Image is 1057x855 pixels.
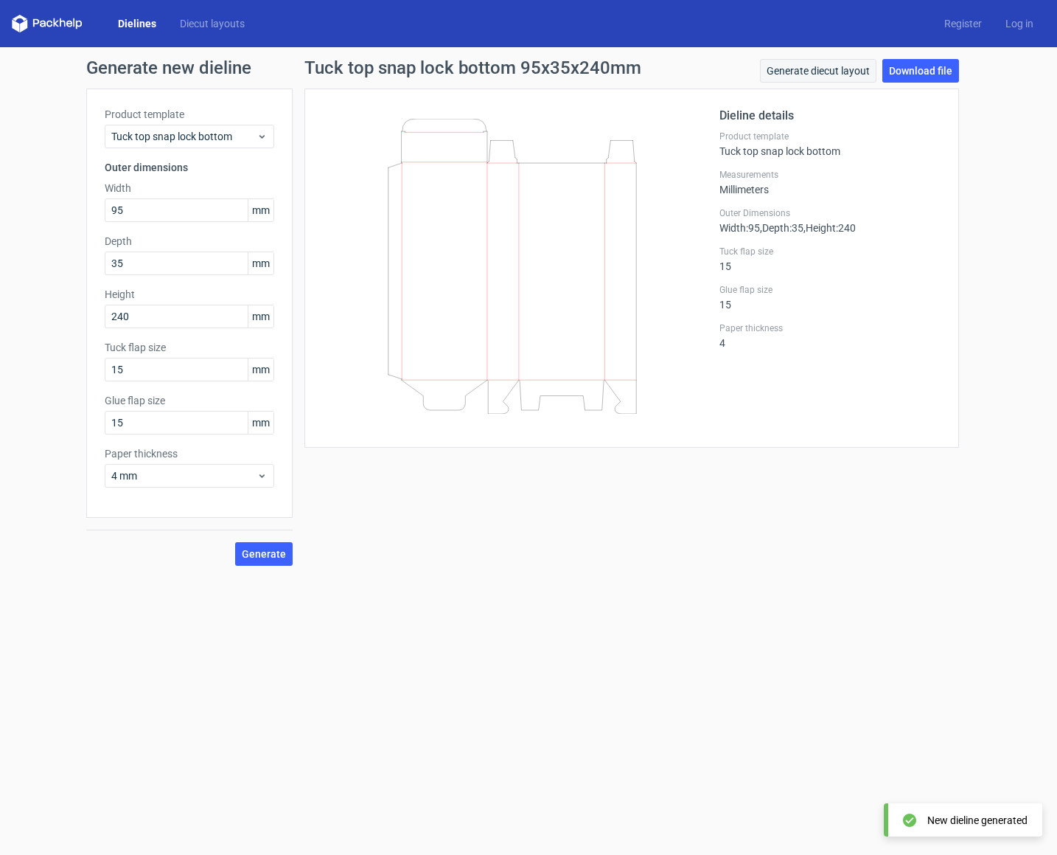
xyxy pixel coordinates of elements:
span: , Height : 240 [803,222,856,234]
div: 4 [719,322,941,349]
h2: Dieline details [719,107,941,125]
a: Register [932,16,994,31]
div: Millimeters [719,169,941,195]
a: Download file [882,59,959,83]
a: Diecut layouts [168,16,257,31]
span: Width : 95 [719,222,760,234]
h1: Tuck top snap lock bottom 95x35x240mm [304,59,641,77]
span: mm [248,412,273,434]
span: mm [248,252,273,274]
label: Outer Dimensions [719,207,941,219]
label: Glue flap size [105,393,274,408]
h1: Generate new dieline [86,59,971,77]
a: Dielines [106,16,168,31]
div: Tuck top snap lock bottom [719,131,941,157]
label: Width [105,181,274,195]
label: Product template [105,107,274,122]
label: Product template [719,131,941,142]
div: 15 [719,246,941,272]
span: Generate [242,549,286,559]
a: Generate diecut layout [760,59,876,83]
span: Tuck top snap lock bottom [111,129,257,144]
h3: Outer dimensions [105,160,274,175]
span: 4 mm [111,468,257,483]
label: Tuck flap size [719,246,941,257]
button: Generate [235,542,293,566]
span: mm [248,199,273,221]
span: mm [248,359,273,381]
label: Glue flap size [719,284,941,296]
div: 15 [719,284,941,311]
label: Paper thickness [105,446,274,461]
label: Height [105,287,274,302]
div: New dieline generated [927,813,1028,828]
label: Depth [105,234,274,249]
label: Measurements [719,169,941,181]
a: Log in [994,16,1045,31]
span: , Depth : 35 [760,222,803,234]
span: mm [248,305,273,328]
label: Paper thickness [719,322,941,334]
label: Tuck flap size [105,340,274,355]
